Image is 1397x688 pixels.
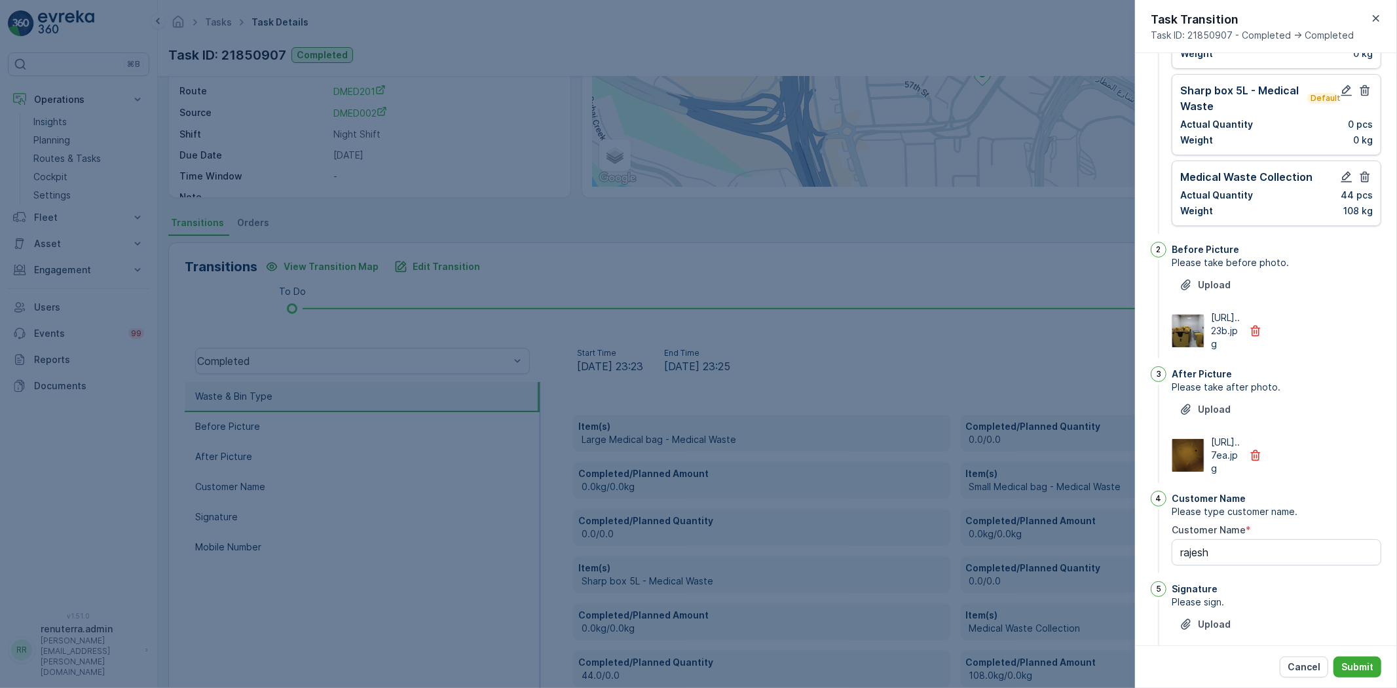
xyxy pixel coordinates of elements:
[1172,505,1381,518] span: Please type customer name.
[1172,524,1246,535] label: Customer Name
[1180,169,1313,185] p: Medical Waste Collection
[1172,492,1246,505] p: Customer Name
[1151,242,1166,258] div: 2
[1180,83,1305,114] p: Sharp box 5L - Medical Waste
[1341,660,1373,674] p: Submit
[1172,256,1381,269] span: Please take before photo.
[1198,618,1231,631] p: Upload
[1353,134,1373,147] p: 0 kg
[1172,583,1218,596] p: Signature
[1151,491,1166,506] div: 4
[1310,93,1336,104] p: Default
[1180,134,1213,147] p: Weight
[1151,10,1354,29] p: Task Transition
[1198,278,1231,292] p: Upload
[1180,189,1253,202] p: Actual Quantity
[1151,366,1166,382] div: 3
[1333,657,1381,678] button: Submit
[1180,47,1213,60] p: Weight
[1151,581,1166,597] div: 5
[1211,311,1241,351] p: [URL]..23b.jpg
[1348,118,1373,131] p: 0 pcs
[1353,47,1373,60] p: 0 kg
[1172,399,1239,420] button: Upload File
[1180,118,1253,131] p: Actual Quantity
[1172,315,1204,347] img: Media Preview
[1343,204,1373,218] p: 108 kg
[1172,596,1381,609] span: Please sign.
[1288,660,1320,674] p: Cancel
[1172,368,1232,381] p: After Picture
[1172,243,1239,256] p: Before Picture
[1180,204,1213,218] p: Weight
[1198,403,1231,416] p: Upload
[1151,29,1354,42] span: Task ID: 21850907 - Completed -> Completed
[1172,275,1239,296] button: Upload File
[1211,436,1241,475] p: [URL]..7ea.jpg
[1341,189,1373,202] p: 44 pcs
[1172,439,1204,472] img: Media Preview
[1172,381,1381,394] span: Please take after photo.
[1280,657,1328,678] button: Cancel
[1172,614,1239,635] button: Upload File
